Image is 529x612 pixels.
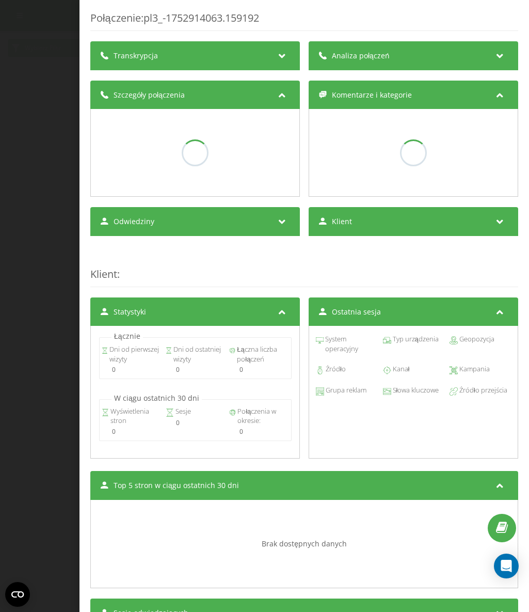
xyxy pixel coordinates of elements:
[332,90,412,100] span: Komentarze i kategorie
[235,344,288,363] span: Łączna liczba połączeń
[90,11,518,31] div: Połączenie : pl3_-1752914063.159192
[90,267,117,281] span: Klient
[458,334,494,344] span: Geopozycja
[332,307,381,317] span: Ostatnia sesja
[229,428,288,435] div: 0
[114,480,239,491] span: Top 5 stron w ciągu ostatnich 30 dni
[458,385,507,396] span: Źródło przejścia
[236,406,288,425] span: Połączenia w okresie:
[332,51,390,61] span: Analiza połączeń
[229,366,288,373] div: 0
[111,393,202,403] p: W ciągu ostatnich 30 dni
[114,90,185,100] span: Szczegóły połączenia
[332,216,352,227] span: Klient
[391,385,439,396] span: Słowa kluczowe
[114,307,146,317] span: Statystyki
[324,334,377,353] span: System operacyjny
[96,505,512,583] div: Brak dostępnych danych
[5,582,30,607] button: Open CMP widget
[324,385,366,396] span: Grupa reklam
[172,344,225,363] span: Dni od ostatniej wizyty
[494,554,519,578] div: Open Intercom Messenger
[173,406,190,417] span: Sesje
[109,406,161,425] span: Wyświetlenia stron
[108,344,161,363] span: Dni od pierwszej wizyty
[165,419,225,427] div: 0
[324,364,346,374] span: Źródło
[102,366,161,373] div: 0
[114,216,154,227] span: Odwiedziny
[391,334,438,344] span: Typ urządzenia
[165,366,225,373] div: 0
[458,364,490,374] span: Kampania
[111,331,143,341] p: Łącznie
[90,246,518,287] div: :
[114,51,158,61] span: Transkrypcja
[102,428,161,435] div: 0
[391,364,409,374] span: Kanał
